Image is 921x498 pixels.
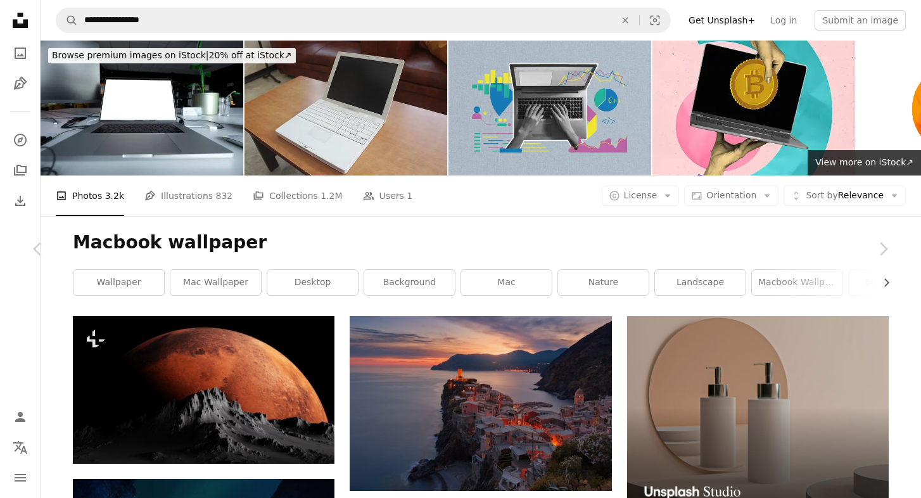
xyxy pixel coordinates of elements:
a: Log in [763,10,804,30]
a: mac [461,270,552,295]
img: Vertical photo collage of people hands hold macbook device bitcoin coin earnings freelance miner ... [652,41,855,176]
a: Illustrations 832 [144,176,232,216]
a: nature [558,270,649,295]
a: Next [845,188,921,310]
a: macbook wallpaper aesthetic [752,270,842,295]
span: Relevance [806,189,884,202]
button: Orientation [684,186,778,206]
a: Explore [8,127,33,153]
button: Submit an image [815,10,906,30]
button: License [602,186,680,206]
button: Sort byRelevance [784,186,906,206]
a: background [364,270,455,295]
img: aerial view of village on mountain cliff during orange sunset [350,316,611,490]
h1: Macbook wallpaper [73,231,889,254]
button: Search Unsplash [56,8,78,32]
img: old white macbook with black screen isolated and blurred background [245,41,447,176]
img: Composite photo collage of hands type macbook keyboard screen interface settings statistics chart... [448,41,651,176]
a: wallpaper [73,270,164,295]
img: MacBook Mockup in office [41,41,243,176]
form: Find visuals sitewide [56,8,671,33]
a: desktop [267,270,358,295]
a: Log in / Sign up [8,404,33,430]
a: landscape [655,270,746,295]
a: Photos [8,41,33,66]
button: Clear [611,8,639,32]
span: View more on iStock ↗ [815,157,913,167]
span: License [624,190,657,200]
a: View more on iStock↗ [808,150,921,176]
span: 832 [216,189,233,203]
span: Browse premium images on iStock | [52,50,208,60]
a: Illustrations [8,71,33,96]
span: Orientation [706,190,756,200]
a: Browse premium images on iStock|20% off at iStock↗ [41,41,303,71]
img: a red moon rising over the top of a mountain [73,316,334,463]
a: mac wallpaper [170,270,261,295]
a: a red moon rising over the top of a mountain [73,384,334,395]
span: 1 [407,189,412,203]
span: Sort by [806,190,837,200]
button: Menu [8,465,33,490]
a: Collections 1.2M [253,176,342,216]
a: Users 1 [363,176,413,216]
button: Language [8,435,33,460]
a: Collections [8,158,33,183]
button: Visual search [640,8,670,32]
a: aerial view of village on mountain cliff during orange sunset [350,397,611,409]
span: 20% off at iStock ↗ [52,50,292,60]
span: 1.2M [321,189,342,203]
a: Get Unsplash+ [681,10,763,30]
